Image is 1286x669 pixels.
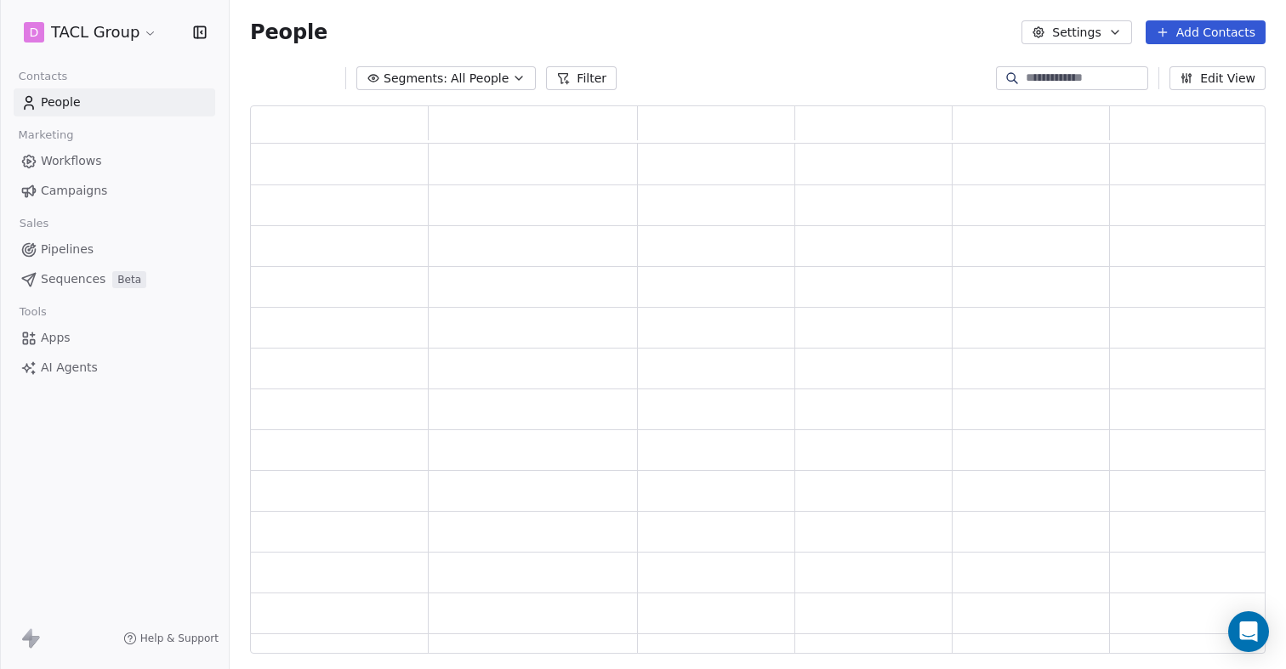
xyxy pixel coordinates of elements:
a: SequencesBeta [14,265,215,293]
span: All People [451,70,509,88]
a: Campaigns [14,177,215,205]
a: Workflows [14,147,215,175]
span: Campaigns [41,182,107,200]
a: People [14,88,215,116]
span: Sequences [41,270,105,288]
span: Workflows [41,152,102,170]
span: D [30,24,39,41]
button: Edit View [1169,66,1266,90]
span: Marketing [11,122,81,148]
a: Help & Support [123,632,219,645]
a: Apps [14,324,215,352]
span: Pipelines [41,241,94,258]
a: AI Agents [14,354,215,382]
span: TACL Group [51,21,139,43]
span: People [41,94,81,111]
span: Beta [112,271,146,288]
span: AI Agents [41,359,98,377]
button: Add Contacts [1146,20,1266,44]
span: Help & Support [140,632,219,645]
span: Apps [41,329,71,347]
span: Segments: [384,70,447,88]
span: Contacts [11,64,75,89]
span: Sales [12,211,56,236]
a: Pipelines [14,235,215,264]
div: Open Intercom Messenger [1228,611,1269,652]
span: Tools [12,299,54,325]
button: Settings [1021,20,1131,44]
div: grid [251,144,1267,655]
button: DTACL Group [20,18,161,47]
button: Filter [546,66,617,90]
span: People [250,20,327,45]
